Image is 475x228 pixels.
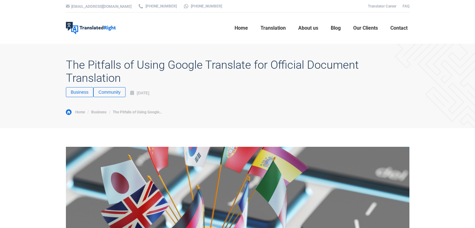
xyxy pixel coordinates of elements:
[66,89,129,97] span: Categories: ,
[66,87,94,97] a: Business
[351,18,380,38] a: Our Clients
[331,25,341,31] span: Blog
[130,89,149,97] a: [DATE]
[235,25,248,31] span: Home
[71,4,131,9] a: [EMAIL_ADDRESS][DOMAIN_NAME]
[260,25,286,31] span: Translation
[368,4,396,8] a: Translator Career
[403,4,409,8] a: FAQ
[353,25,378,31] span: Our Clients
[390,25,408,31] span: Contact
[91,110,106,114] a: Business
[183,3,222,9] a: [PHONE_NUMBER]
[329,18,343,38] a: Blog
[66,109,85,115] a: Home
[296,18,320,38] a: About us
[93,87,126,97] a: Community
[66,58,409,85] h1: The Pitfalls of Using Google Translate for Official Document Translation
[113,110,162,114] span: The Pitfalls of Using Google…
[75,110,85,114] span: Home
[138,3,177,9] a: [PHONE_NUMBER]
[66,22,116,34] img: Translated Right
[259,18,288,38] a: Translation
[137,91,149,95] time: [DATE]
[298,25,318,31] span: About us
[233,18,250,38] a: Home
[388,18,409,38] a: Contact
